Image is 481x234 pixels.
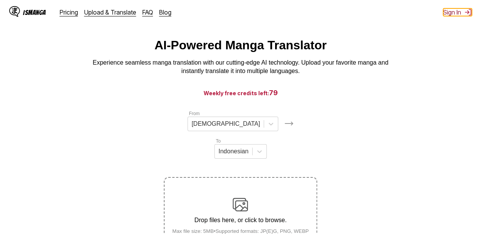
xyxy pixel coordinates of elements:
img: Sign out [464,8,472,16]
p: Drop files here, or click to browse. [166,217,315,224]
small: Max file size: 5MB • Supported formats: JP(E)G, PNG, WEBP [166,228,315,234]
img: IsManga Logo [9,6,20,17]
label: From [189,111,200,116]
a: Pricing [60,8,78,16]
h3: Weekly free credits left: [18,88,463,97]
div: IsManga [23,9,46,16]
button: Sign In [443,8,472,16]
img: Languages icon [284,119,293,128]
label: To [216,138,221,144]
a: FAQ [142,8,153,16]
a: Blog [159,8,171,16]
a: Upload & Translate [84,8,136,16]
p: Experience seamless manga translation with our cutting-edge AI technology. Upload your favorite m... [88,58,394,76]
span: 79 [269,89,278,97]
a: IsManga LogoIsManga [9,6,60,18]
h1: AI-Powered Manga Translator [155,38,327,52]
